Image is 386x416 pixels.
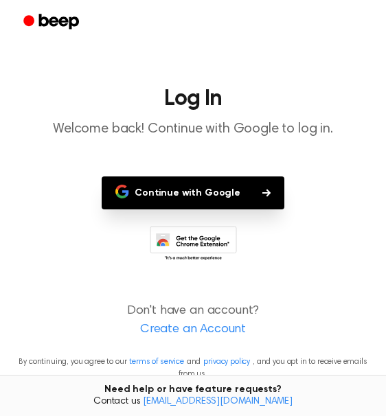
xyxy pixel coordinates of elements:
[14,321,372,339] a: Create an Account
[203,358,250,366] a: privacy policy
[11,121,375,138] p: Welcome back! Continue with Google to log in.
[143,397,293,406] a: [EMAIL_ADDRESS][DOMAIN_NAME]
[11,302,375,339] p: Don't have an account?
[129,358,183,366] a: terms of service
[14,9,91,36] a: Beep
[8,396,378,408] span: Contact us
[102,176,284,209] button: Continue with Google
[11,88,375,110] h1: Log In
[11,356,375,380] p: By continuing, you agree to our and , and you opt in to receive emails from us.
